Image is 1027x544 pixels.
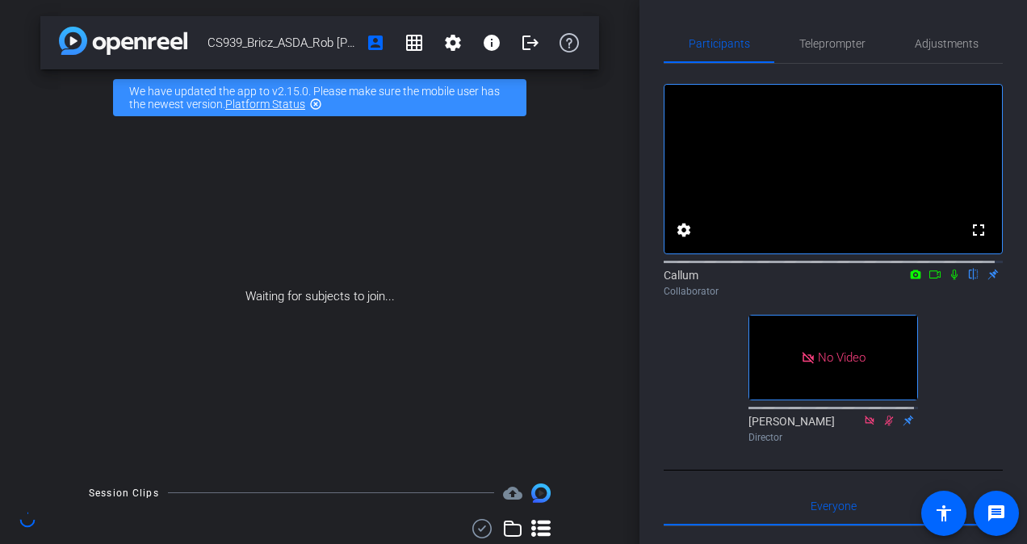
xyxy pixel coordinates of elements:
mat-icon: highlight_off [309,98,322,111]
div: Callum [664,267,1003,299]
div: We have updated the app to v2.15.0. Please make sure the mobile user has the newest version. [113,79,526,116]
span: Participants [689,38,750,49]
mat-icon: settings [443,33,463,52]
mat-icon: account_box [366,33,385,52]
mat-icon: settings [674,220,694,240]
mat-icon: message [987,504,1006,523]
mat-icon: cloud_upload [503,483,522,503]
mat-icon: fullscreen [969,220,988,240]
span: Teleprompter [799,38,866,49]
div: Session Clips [89,485,159,501]
span: CS939_Bricz_ASDA_Rob [PERSON_NAME] [207,27,356,59]
span: Adjustments [915,38,979,49]
span: No Video [818,350,866,365]
img: app-logo [59,27,187,55]
mat-icon: flip [964,266,983,281]
div: Waiting for subjects to join... [40,126,599,467]
mat-icon: grid_on [405,33,424,52]
mat-icon: accessibility [934,504,954,523]
a: Platform Status [225,98,305,111]
div: [PERSON_NAME] [748,413,918,445]
mat-icon: logout [521,33,540,52]
img: Session clips [531,483,551,503]
span: Destinations for your clips [503,483,522,503]
mat-icon: info [482,33,501,52]
span: Everyone [811,500,857,512]
div: Director [748,430,918,445]
div: Collaborator [664,284,1003,299]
